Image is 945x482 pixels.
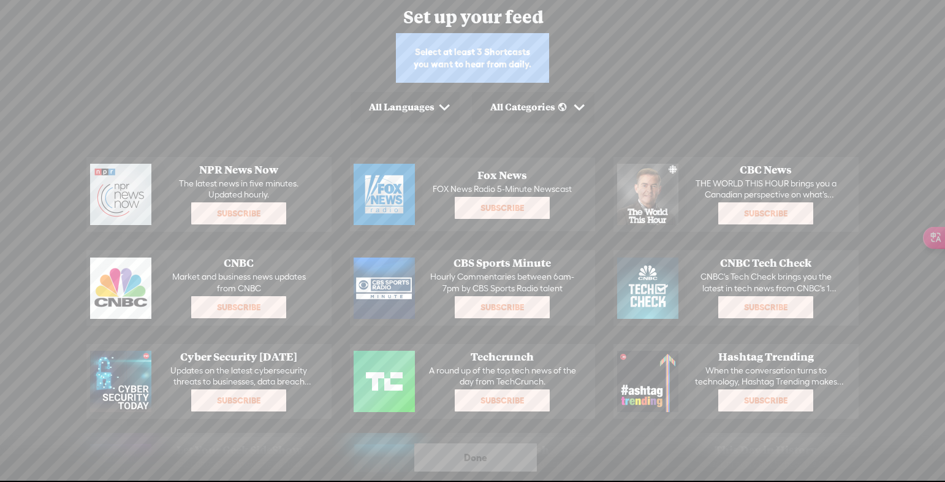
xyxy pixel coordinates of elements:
p: The latest news in five minutes. Updated hourly. [157,178,320,200]
span: Subscribe [456,198,548,218]
img: http%3A%2F%2Fres.cloudinary.com%2Ftrebble-fm%2Fimage%2Fupload%2Fv1542839103%2Fcom.trebble.trebble... [354,164,415,225]
span: Hashtag Trending [685,350,847,364]
span: Subscribe [192,204,285,223]
div: Select at least 3 Shortcasts you want to hear from daily. [396,33,549,83]
img: http%3A%2F%2Fres.cloudinary.com%2Ftrebble-fm%2Fimage%2Fupload%2Fv1543533050%2Fcom.trebble.trebble... [354,258,415,319]
span: Subscribe [192,391,285,410]
img: http%3A%2F%2Fres.cloudinary.com%2Ftrebble-fm%2Fimage%2Fupload%2Fv1543595605%2Fcom.trebble.trebble... [617,351,678,412]
div: Set up your feed [1,1,914,32]
span: CBS Sports Minute [421,256,583,270]
p: CNBC's Tech Check brings you the latest in tech news from CNBC's 1 Market in the heart of [GEOGRA... [685,271,847,293]
span: Done [464,448,487,467]
img: http%3A%2F%2Fres.cloudinary.com%2Ftrebble-fm%2Fimage%2Fupload%2Fv1552586185%2Fcom.trebble.trebble... [354,351,415,412]
p: Market and business news updates from CNBC [157,271,320,293]
span: Fox News [421,169,583,182]
p: THE WORLD THIS HOUR brings you a Canadian perspective on what's happening here, and around the wo... [685,178,847,200]
div: All Categories [490,101,569,113]
span: Subscribe [719,204,812,223]
span: Subscribe [719,297,812,317]
p: Updates on the latest cybersecurity threats to businesses, data breach disclosures, and how you c... [157,365,320,387]
p: Hourly Commentaries between 6am-7pm by CBS Sports Radio talent [421,271,583,293]
img: http%3A%2F%2Fres.cloudinary.com%2Ftrebble-fm%2Fimage%2Fupload%2Fv1559462339%2Fcom.trebble.trebble... [617,258,678,319]
span: CNBC [157,256,320,270]
img: http%3A%2F%2Fres.cloudinary.com%2Ftrebble-fm%2Fimage%2Fupload%2Fv1543775769%2Fcom.trebble.trebble... [90,351,151,412]
p: When the conversation turns to technology, Hashtag Trending makes sure you’re in the know. We rev... [685,365,847,387]
span: Techcrunch [421,350,583,364]
p: FOX News Radio 5-Minute Newscast [421,183,583,194]
span: Subscribe [192,297,285,317]
span: Subscribe [719,391,812,410]
span: CNBC Tech Check [685,256,847,270]
img: http%3A%2F%2Fres.cloudinary.com%2Ftrebble-fm%2Fimage%2Fupload%2Fv1611680116%2Fcom.trebble.trebble... [90,258,151,319]
span: Subscribe [456,391,548,410]
img: http%3A%2F%2Fres.cloudinary.com%2Ftrebble-fm%2Fimage%2Fupload%2Fv1542841377%2Fcom.trebble.trebble... [617,164,678,225]
div: All Languages [369,101,435,113]
p: A round up of the top tech news of the day from TechCrunch. [421,365,583,387]
span: Cyber Security [DATE] [157,350,320,364]
span: CBC News [685,163,847,177]
img: http%3A%2F%2Fres.cloudinary.com%2Ftrebble-fm%2Fimage%2Fupload%2Fv1542838297%2Fcom.trebble.trebble... [90,164,151,225]
span: NPR News Now [157,163,320,177]
span: Subscribe [456,297,548,317]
